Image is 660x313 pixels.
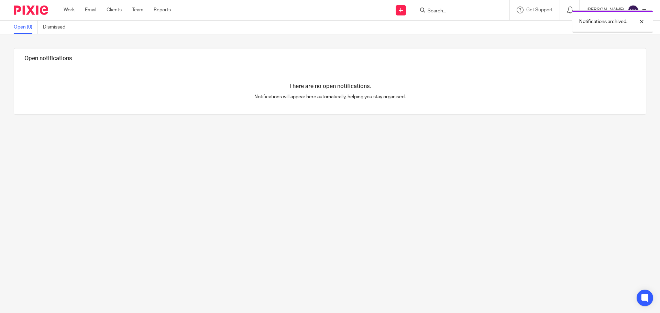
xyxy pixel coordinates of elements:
[43,21,70,34] a: Dismissed
[579,18,627,25] p: Notifications archived.
[85,7,96,13] a: Email
[154,7,171,13] a: Reports
[14,5,48,15] img: Pixie
[132,7,143,13] a: Team
[64,7,75,13] a: Work
[24,55,72,62] h1: Open notifications
[14,21,38,34] a: Open (0)
[289,83,371,90] h4: There are no open notifications.
[107,7,122,13] a: Clients
[172,93,488,100] p: Notifications will appear here automatically, helping you stay organised.
[628,5,639,16] img: svg%3E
